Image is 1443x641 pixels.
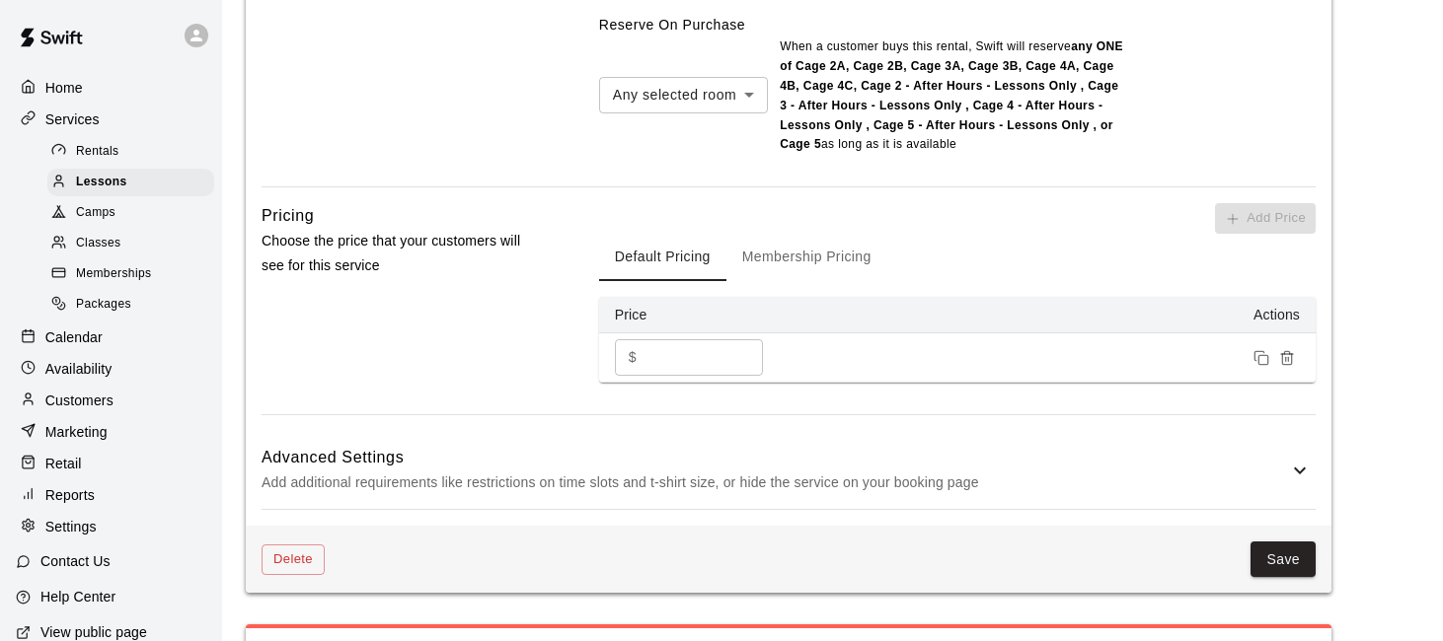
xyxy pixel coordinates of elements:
a: Packages [47,290,222,320]
a: Camps [47,198,222,229]
div: Packages [47,291,214,319]
h6: Advanced Settings [262,445,1288,470]
p: Contact Us [40,551,111,571]
p: Home [45,78,83,98]
a: Memberships [47,259,222,290]
p: Customers [45,391,114,410]
div: Camps [47,199,214,227]
th: Actions [797,297,1316,333]
a: Marketing [16,417,206,447]
button: Default Pricing [599,234,726,281]
p: Marketing [45,422,108,442]
div: Rentals [47,138,214,166]
a: Customers [16,386,206,415]
span: Memberships [76,264,151,284]
span: Lessons [76,173,127,192]
a: Reports [16,480,206,510]
div: Any selected room [599,77,768,113]
p: Availability [45,359,113,379]
label: Reserve On Purchase [599,17,745,33]
h6: Pricing [262,203,314,229]
p: Help Center [40,587,115,606]
p: When a customer buys this rental , Swift will reserve as long as it is available [780,37,1125,155]
p: Services [45,109,100,129]
p: Settings [45,517,97,536]
p: $ [629,347,637,368]
a: Calendar [16,322,206,352]
a: Lessons [47,167,222,197]
div: Classes [47,230,214,257]
button: Remove price [1274,345,1300,371]
a: Availability [16,354,206,384]
p: Choose the price that your customers will see for this service [262,229,536,278]
span: Classes [76,234,120,253]
span: Camps [76,203,115,223]
a: Classes [47,229,222,259]
p: Reports [45,485,95,505]
a: Home [16,73,206,103]
p: Calendar [45,327,103,347]
a: Retail [16,449,206,478]
button: Membership Pricing [726,234,887,281]
a: Rentals [47,136,222,167]
button: Save [1251,541,1316,578]
span: Rentals [76,142,119,162]
a: Services [16,105,206,134]
button: Duplicate price [1249,345,1274,371]
th: Price [599,297,797,333]
div: Lessons [47,169,214,196]
button: Delete [262,544,325,575]
a: Settings [16,512,206,541]
div: Memberships [47,260,214,288]
div: Advanced SettingsAdd additional requirements like restrictions on time slots and t-shirt size, or... [262,431,1316,509]
p: Retail [45,454,82,473]
span: Packages [76,295,131,315]
p: Add additional requirements like restrictions on time slots and t-shirt size, or hide the service... [262,470,1288,495]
